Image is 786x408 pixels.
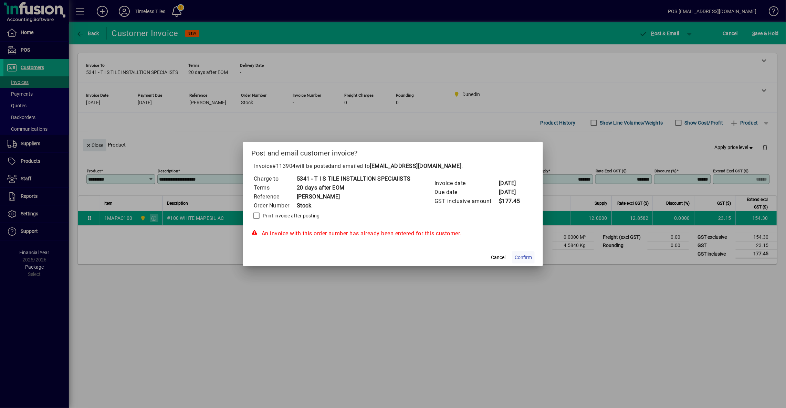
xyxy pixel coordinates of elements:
[296,183,411,192] td: 20 days after EOM
[434,179,499,188] td: Invoice date
[370,163,462,169] b: [EMAIL_ADDRESS][DOMAIN_NAME]
[253,183,296,192] td: Terms
[296,201,411,210] td: Stock
[253,192,296,201] td: Reference
[243,142,543,162] h2: Post and email customer invoice?
[434,197,499,206] td: GST inclusive amount
[253,174,296,183] td: Charge to
[487,251,509,264] button: Cancel
[251,229,535,238] div: An invoice with this order number has already been entered for this customer.
[251,162,535,170] p: Invoice will be posted .
[253,201,296,210] td: Order Number
[332,163,462,169] span: and emailed to
[499,179,526,188] td: [DATE]
[499,188,526,197] td: [DATE]
[515,254,532,261] span: Confirm
[491,254,505,261] span: Cancel
[272,163,296,169] span: #113904
[512,251,535,264] button: Confirm
[261,212,320,219] label: Print invoice after posting
[296,174,411,183] td: 5341 - T I S TILE INSTALLTION SPECIAlISTS
[296,192,411,201] td: [PERSON_NAME]
[499,197,526,206] td: $177.45
[434,188,499,197] td: Due date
